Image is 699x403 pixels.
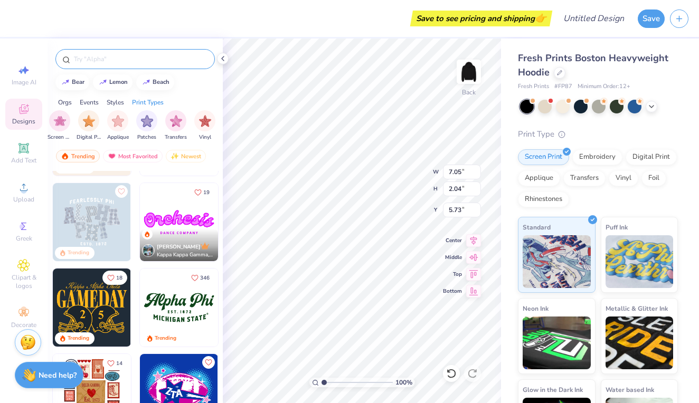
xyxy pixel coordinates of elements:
img: Screen Print Image [54,115,66,127]
span: Image AI [12,78,36,87]
img: Transfers Image [170,115,182,127]
div: Foil [641,170,666,186]
button: Like [202,356,215,369]
div: Orgs [58,98,72,107]
span: Water based Ink [606,384,654,395]
div: Embroidery [572,149,622,165]
img: Applique Image [112,115,124,127]
div: Transfers [563,170,606,186]
span: Standard [523,222,551,233]
span: Digital Print [77,133,101,141]
img: Neon Ink [523,316,591,369]
img: Metallic & Glitter Ink [606,316,674,369]
img: a3f22b06-4ee5-423c-930f-667ff9442f68 [130,183,209,261]
span: Transfers [165,133,187,141]
div: Newest [166,150,206,162]
img: Newest.gif [171,152,179,160]
div: Trending [56,150,100,162]
img: e9359b61-4979-43b2-b67e-bebd332b6cfa [218,268,296,347]
img: 2b704b5a-84f6-4980-8295-53d958423ff9 [130,268,209,347]
div: Vinyl [609,170,638,186]
button: filter button [165,110,187,141]
div: filter for Transfers [165,110,187,141]
span: 18 [116,275,122,281]
div: Back [462,88,476,97]
span: Designs [12,117,35,126]
div: filter for Patches [136,110,157,141]
button: filter button [107,110,129,141]
img: trend_line.gif [61,79,70,85]
button: filter button [77,110,101,141]
button: bear [55,74,89,90]
button: Save [638,9,665,28]
span: Bottom [443,287,462,295]
button: Like [190,185,214,199]
div: filter for Screen Print [48,110,72,141]
button: lemon [93,74,133,90]
span: Top [443,271,462,278]
span: Fresh Prints [518,82,549,91]
img: e5c25cba-9be7-456f-8dc7-97e2284da968 [140,183,218,261]
div: lemon [109,79,128,85]
strong: Need help? [39,370,77,380]
div: Print Types [132,98,164,107]
div: filter for Vinyl [194,110,215,141]
img: trending.gif [61,152,69,160]
button: filter button [136,110,157,141]
span: Glow in the Dark Ink [523,384,583,395]
img: Back [458,61,479,82]
div: filter for Applique [107,110,129,141]
span: 19 [203,190,210,195]
span: Fresh Prints Boston Heavyweight Hoodie [518,52,668,79]
button: beach [136,74,174,90]
div: Events [80,98,99,107]
img: trend_line.gif [142,79,150,85]
span: Vinyl [199,133,211,141]
span: Patches [137,133,156,141]
button: Like [186,271,214,285]
span: Add Text [11,156,36,165]
span: Decorate [11,321,36,329]
span: Upload [13,195,34,204]
span: # FP87 [554,82,572,91]
div: filter for Digital Print [77,110,101,141]
div: Print Type [518,128,678,140]
div: Trending [68,249,89,257]
div: Digital Print [626,149,677,165]
div: bear [72,79,84,85]
span: 👉 [535,12,546,24]
span: Applique [107,133,129,141]
div: Trending [155,334,176,342]
button: Like [102,356,127,370]
div: Save to see pricing and shipping [413,11,550,26]
img: 509aa579-d1dd-4753-a2ca-fe6b9b3d7ce7 [140,268,218,347]
div: beach [153,79,169,85]
div: Applique [518,170,560,186]
img: topCreatorCrown.gif [201,242,209,250]
input: Try "Alpha" [73,54,208,64]
button: Like [115,185,128,198]
span: Metallic & Glitter Ink [606,303,668,314]
img: trend_line.gif [99,79,107,85]
span: Neon Ink [523,303,549,314]
img: Digital Print Image [83,115,95,127]
span: Greek [16,234,32,243]
img: Puff Ink [606,235,674,288]
img: most_fav.gif [108,152,116,160]
span: Kappa Kappa Gamma, [GEOGRAPHIC_DATA][US_STATE] [157,251,214,259]
span: [PERSON_NAME] [157,243,201,251]
span: Center [443,237,462,244]
img: 190a3832-2857-43c9-9a52-6d493f4406b1 [218,183,296,261]
span: Screen Print [48,133,72,141]
img: 5a4b4175-9e88-49c8-8a23-26d96782ddc6 [53,183,131,261]
button: filter button [194,110,215,141]
img: Patches Image [141,115,153,127]
span: Middle [443,254,462,261]
div: Styles [107,98,124,107]
img: Standard [523,235,591,288]
span: 346 [200,275,210,281]
div: Trending [68,334,89,342]
span: 100 % [395,378,412,387]
div: Most Favorited [103,150,163,162]
img: b8819b5f-dd70-42f8-b218-32dd770f7b03 [53,268,131,347]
